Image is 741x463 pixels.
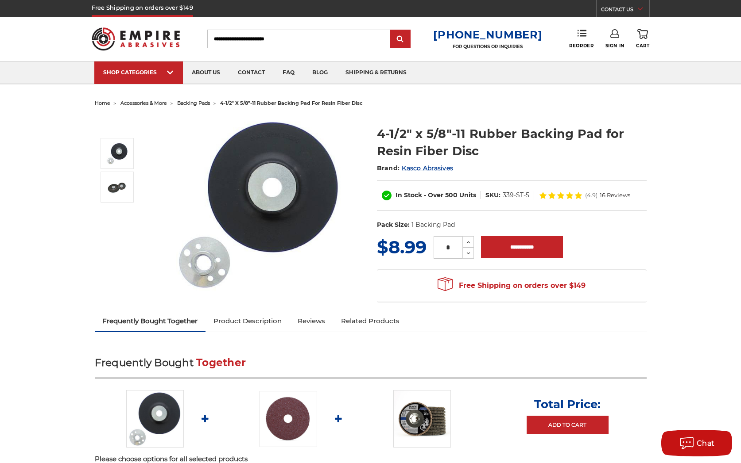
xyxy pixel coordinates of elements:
span: $8.99 [377,236,427,258]
img: 4.5 Inch Rubber Resin Fibre Disc Back Pad [106,176,128,198]
button: Chat [661,430,732,456]
dt: Pack Size: [377,220,410,230]
dd: 1 Backing Pad [411,220,455,230]
a: Related Products [333,311,407,331]
span: Together [196,356,246,369]
span: (4.9) [585,192,597,198]
span: Chat [697,439,715,448]
a: [PHONE_NUMBER] [433,28,542,41]
img: 4-1/2" Resin Fiber Disc Backing Pad Flexible Rubber [106,142,128,165]
span: Brand: [377,164,400,172]
a: Frequently Bought Together [95,311,206,331]
span: 500 [445,191,458,199]
img: 4-1/2" Resin Fiber Disc Backing Pad Flexible Rubber [171,116,348,293]
span: 16 Reviews [600,192,630,198]
p: Total Price: [534,397,601,411]
a: Add to Cart [527,416,609,434]
a: CONTACT US [601,4,649,17]
span: Reorder [569,43,594,49]
a: backing pads [177,100,210,106]
dd: 339-ST-5 [503,191,529,200]
p: FOR QUESTIONS OR INQUIRIES [433,44,542,50]
span: 4-1/2" x 5/8"-11 rubber backing pad for resin fiber disc [220,100,363,106]
a: shipping & returns [337,61,415,84]
a: Cart [636,29,649,49]
a: Reorder [569,29,594,48]
span: Frequently Bought [95,356,194,369]
a: contact [229,61,274,84]
a: Kasco Abrasives [402,164,453,172]
span: Cart [636,43,649,49]
span: Free Shipping on orders over $149 [438,277,586,295]
span: - Over [424,191,443,199]
a: Reviews [290,311,333,331]
a: about us [183,61,229,84]
span: Units [459,191,476,199]
dt: SKU: [485,191,500,200]
a: faq [274,61,303,84]
a: accessories & more [120,100,167,106]
h1: 4-1/2" x 5/8"-11 Rubber Backing Pad for Resin Fiber Disc [377,125,647,160]
a: Product Description [206,311,290,331]
span: Sign In [605,43,625,49]
img: 4-1/2" Resin Fiber Disc Backing Pad Flexible Rubber [126,390,184,448]
input: Submit [392,31,409,48]
a: home [95,100,110,106]
img: Empire Abrasives [92,22,180,56]
a: blog [303,61,337,84]
div: SHOP CATEGORIES [103,69,174,76]
span: In Stock [396,191,422,199]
